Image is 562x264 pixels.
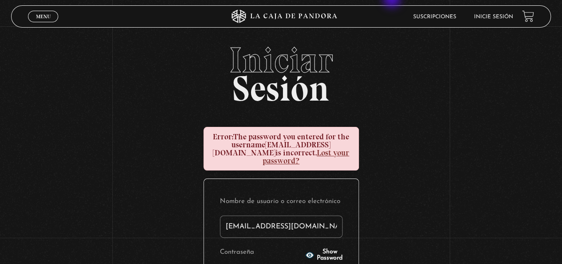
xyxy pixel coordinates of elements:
[305,249,343,261] button: Show Password
[11,42,550,78] span: Iniciar
[213,132,233,142] strong: Error:
[220,246,303,260] label: Contraseña
[33,21,54,28] span: Cerrar
[213,140,331,158] strong: [EMAIL_ADDRESS][DOMAIN_NAME]
[474,14,513,20] a: Inicie sesión
[203,127,359,171] div: The password you entered for the username is incorrect.
[522,10,534,22] a: View your shopping cart
[263,148,349,166] a: Lost your password?
[413,14,456,20] a: Suscripciones
[317,249,343,261] span: Show Password
[220,195,343,209] label: Nombre de usuario o correo electrónico
[36,14,51,19] span: Menu
[11,42,550,99] h2: Sesión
